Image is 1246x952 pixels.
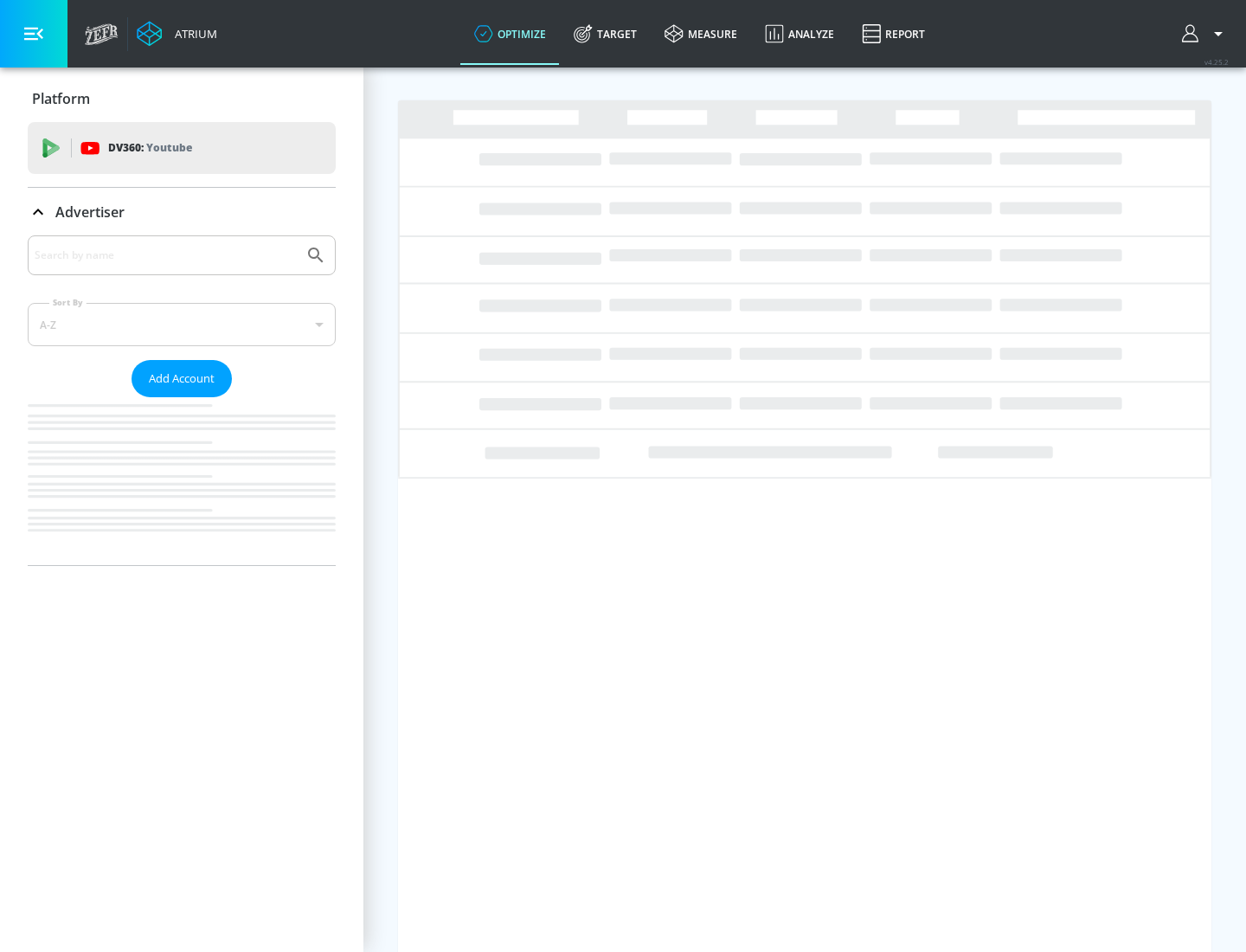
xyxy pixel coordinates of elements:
span: Add Account [149,369,215,389]
a: optimize [460,3,560,65]
label: Sort By [49,297,87,308]
a: Atrium [137,21,217,47]
a: Analyze [751,3,848,65]
div: Advertiser [28,188,336,236]
a: Report [848,3,939,65]
p: Advertiser [55,203,125,222]
div: A-Z [28,303,336,346]
p: DV360: [108,138,192,158]
div: Atrium [168,26,217,42]
div: DV360: Youtube [28,122,336,174]
div: Platform [28,74,336,123]
p: Platform [32,89,90,108]
input: Search by name [35,244,297,267]
span: v 4.25.2 [1204,57,1229,67]
a: Target [560,3,651,65]
div: Advertiser [28,235,336,565]
p: Youtube [146,138,192,157]
a: measure [651,3,751,65]
nav: list of Advertiser [28,397,336,565]
button: Add Account [132,360,232,397]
